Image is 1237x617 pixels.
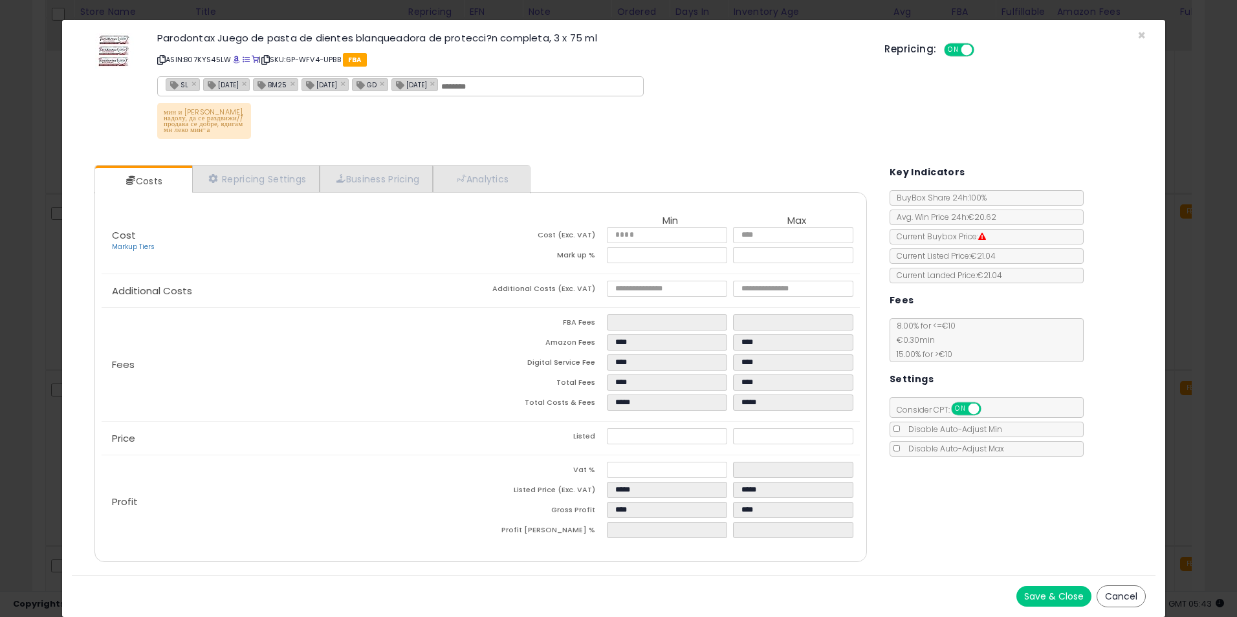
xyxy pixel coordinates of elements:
[320,166,433,192] a: Business Pricing
[481,502,607,522] td: Gross Profit
[979,404,1000,415] span: OFF
[890,371,934,387] h5: Settings
[481,281,607,301] td: Additional Costs (Exc. VAT)
[481,247,607,267] td: Mark up %
[102,230,481,252] p: Cost
[290,78,298,89] a: ×
[978,233,986,241] i: Suppressed Buy Box
[481,522,607,542] td: Profit [PERSON_NAME] %
[884,44,936,54] h5: Repricing:
[157,103,251,139] p: мин и [PERSON_NAME] надолу, да се раздвижи//продава се добре, вдигам мн леко мин-а
[890,250,996,261] span: Current Listed Price: €21.04
[192,78,199,89] a: ×
[890,320,956,360] span: 8.00 % for <= €10
[902,443,1004,454] span: Disable Auto-Adjust Max
[902,424,1002,435] span: Disable Auto-Adjust Min
[252,54,259,65] a: Your listing only
[243,54,250,65] a: All offer listings
[1137,26,1146,45] span: ×
[192,166,320,192] a: Repricing Settings
[343,53,367,67] span: FBA
[481,227,607,247] td: Cost (Exc. VAT)
[481,314,607,334] td: FBA Fees
[481,334,607,354] td: Amazon Fees
[890,192,987,203] span: BuyBox Share 24h: 100%
[433,166,529,192] a: Analytics
[353,79,377,90] span: GD
[102,497,481,507] p: Profit
[157,33,865,43] h3: Parodontax Juego de pasta de dientes blanqueadora de protecci?n completa, 3 x 75 ml
[102,360,481,370] p: Fees
[242,78,250,89] a: ×
[1016,586,1091,607] button: Save & Close
[890,270,1002,281] span: Current Landed Price: €21.04
[890,211,996,222] span: Avg. Win Price 24h: €20.62
[607,215,733,227] th: Min
[254,79,287,90] span: BM25
[380,78,388,89] a: ×
[890,231,986,242] span: Current Buybox Price:
[481,462,607,482] td: Vat %
[733,215,859,227] th: Max
[972,45,993,56] span: OFF
[302,79,337,90] span: [DATE]
[481,374,607,395] td: Total Fees
[890,334,935,345] span: €0.30 min
[481,482,607,502] td: Listed Price (Exc. VAT)
[102,433,481,444] p: Price
[952,404,969,415] span: ON
[481,428,607,448] td: Listed
[430,78,438,89] a: ×
[95,33,134,69] img: 51j6qeH+2hL._SL60_.jpg
[481,354,607,374] td: Digital Service Fee
[95,168,191,194] a: Costs
[204,79,239,90] span: [DATE]
[946,45,962,56] span: ON
[1097,585,1146,607] button: Cancel
[890,164,965,180] h5: Key Indicators
[392,79,427,90] span: [DATE]
[890,404,998,415] span: Consider CPT:
[102,286,481,296] p: Additional Costs
[233,54,240,65] a: BuyBox page
[340,78,348,89] a: ×
[157,49,865,70] p: ASIN: B07KYS45LW | SKU: 6P-WFV4-UPBB
[166,79,188,90] span: SL
[112,242,155,252] a: Markup Tiers
[481,395,607,415] td: Total Costs & Fees
[890,349,952,360] span: 15.00 % for > €10
[890,292,914,308] h5: Fees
